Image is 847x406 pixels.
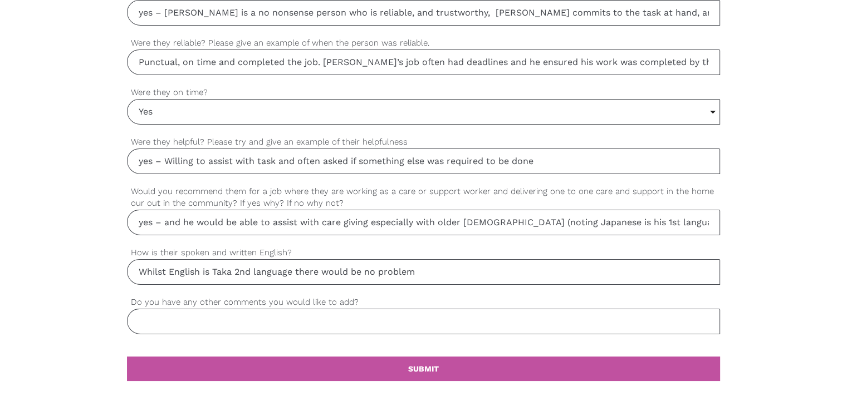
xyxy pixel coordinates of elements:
label: Were they reliable? Please give an example of when the person was reliable. [127,37,720,49]
label: Were they helpful? Please try and give an example of their helpfulness [127,136,720,148]
b: SUBMIT [408,364,439,373]
label: How is their spoken and written English? [127,246,720,259]
label: Would you recommend them for a job where they are working as a care or support worker and deliver... [127,185,720,210]
label: Do you have any other comments you would like to add? [127,296,720,309]
label: Were they on time? [127,86,720,99]
a: SUBMIT [127,357,720,381]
